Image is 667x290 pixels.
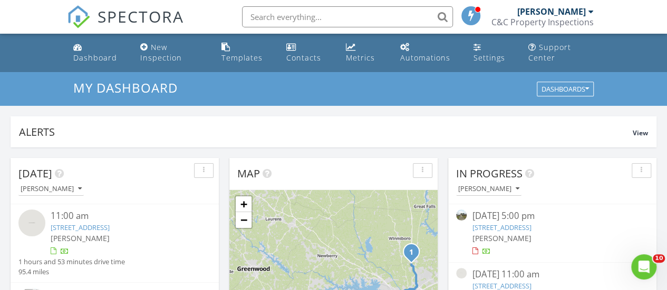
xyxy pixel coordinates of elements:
[21,185,82,193] div: [PERSON_NAME]
[136,38,209,68] a: New Inspection
[73,53,117,63] div: Dashboard
[473,53,505,63] div: Settings
[286,53,321,63] div: Contacts
[400,53,450,63] div: Automations
[456,209,467,220] img: streetview
[51,233,110,243] span: [PERSON_NAME]
[517,6,586,17] div: [PERSON_NAME]
[282,38,333,68] a: Contacts
[140,42,182,63] div: New Inspection
[67,5,90,28] img: The Best Home Inspection Software - Spectora
[69,38,128,68] a: Dashboard
[242,6,453,27] input: Search everything...
[221,53,263,63] div: Templates
[411,252,418,258] div: 129 Playground Rd, Blythewood, SC 29016
[491,17,594,27] div: C&C Property Inspections
[236,196,252,212] a: Zoom in
[542,86,589,93] div: Dashboards
[18,257,125,267] div: 1 hours and 53 minutes drive time
[98,5,184,27] span: SPECTORA
[18,267,125,277] div: 95.4 miles
[51,223,110,232] a: [STREET_ADDRESS]
[472,268,632,281] div: [DATE] 11:00 am
[18,209,211,277] a: 11:00 am [STREET_ADDRESS] [PERSON_NAME] 1 hours and 53 minutes drive time 95.4 miles
[18,209,45,236] img: streetview
[472,223,531,232] a: [STREET_ADDRESS]
[653,254,665,263] span: 10
[19,125,633,139] div: Alerts
[18,166,52,181] span: [DATE]
[396,38,461,68] a: Automations (Basic)
[456,268,467,278] img: streetview
[456,166,523,181] span: In Progress
[67,14,184,36] a: SPECTORA
[342,38,388,68] a: Metrics
[409,249,413,256] i: 1
[469,38,516,68] a: Settings
[51,209,195,223] div: 11:00 am
[73,79,178,96] span: My Dashboard
[456,209,649,256] a: [DATE] 5:00 pm [STREET_ADDRESS] [PERSON_NAME]
[537,82,594,97] button: Dashboards
[236,212,252,228] a: Zoom out
[633,128,648,137] span: View
[524,38,598,68] a: Support Center
[631,254,656,279] iframe: Intercom live chat
[18,182,84,196] button: [PERSON_NAME]
[217,38,273,68] a: Templates
[472,209,632,223] div: [DATE] 5:00 pm
[346,53,375,63] div: Metrics
[456,182,521,196] button: [PERSON_NAME]
[472,233,531,243] span: [PERSON_NAME]
[458,185,519,193] div: [PERSON_NAME]
[237,166,260,181] span: Map
[528,42,571,63] div: Support Center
